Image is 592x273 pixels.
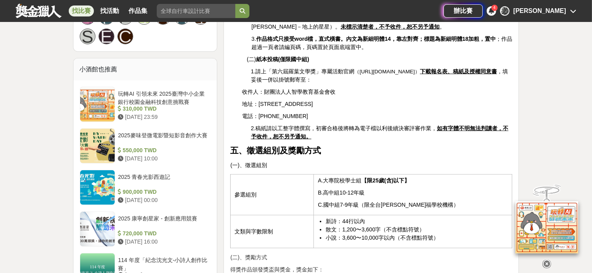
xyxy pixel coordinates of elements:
[80,29,95,44] a: S
[493,5,496,10] span: 4
[118,105,208,113] div: 310,000 TWD
[117,29,133,44] a: C
[247,56,309,62] span: (二)
[251,36,512,50] span: 3. ；作品超過一頁者請編頁碼，頁碼置於頁面底端置中。
[118,215,208,229] div: 2025 康寧創星家 - 創新應用競賽
[73,58,217,80] div: 小酒館也推薦
[500,6,510,16] div: 蓁
[118,131,208,146] div: 2025麥味登微電影暨短影音創作大賽
[118,173,208,188] div: 2025 青春光影西遊記
[118,238,208,246] div: [DATE] 16:00
[242,89,335,95] span: 收件人：財團法人人智學教育基金會收
[251,125,509,140] u: 如有字體不明無法判讀者，不予收件，恕不另予通知。
[326,226,425,233] span: 散文：1,200〜3,600字（不含標點符號）
[341,24,440,30] u: 未標示清楚者，不予收件，恕不另予通知
[242,101,313,107] span: 地址：[STREET_ADDRESS]
[513,6,566,16] div: [PERSON_NAME]
[80,211,211,247] a: 2025 康寧創星家 - 創新應用競賽 720,000 TWD [DATE] 16:00
[420,68,497,75] u: 下載報名表、稿紙及授權同意書
[515,201,578,253] img: d2146d9a-e6f6-4337-9592-8cefde37ba6b.png
[118,229,208,238] div: 720,000 TWD
[444,4,483,18] a: 辦比賽
[118,113,208,121] div: [DATE] 23:59
[235,191,257,198] span: 參選組別
[97,5,122,16] a: 找活動
[318,189,365,196] span: B.高中組10-12年級
[230,146,321,155] strong: 五、徵選組別及獎勵方式
[125,5,150,16] a: 作品集
[69,5,94,16] a: 找比賽
[80,170,211,205] a: 2025 青春光影西遊記 900,000 TWD [DATE] 00:00
[80,128,211,164] a: 2025麥味登微電影暨短影音創作大賽 550,000 TWD [DATE] 10:00
[99,29,114,44] a: E
[230,253,512,262] p: (二)、獎勵方式
[251,68,508,83] span: ，填妥後一併以掛號郵寄至：
[361,177,410,184] strong: 【限25歲(含)以下】
[318,177,410,184] span: A.大專院校學士組
[118,155,208,163] div: [DATE] 10:00
[326,218,365,224] span: 新詩：44行以內
[256,56,309,62] strong: 紙本投稿(僅限國中組)
[118,188,208,196] div: 900,000 TWD
[251,68,355,75] span: 1.請上「第六屆羅葉文學獎」專屬活動官網
[231,215,314,248] td: 文類與字數限制
[118,256,208,271] div: 114 年度「紀念沈光文-小詩人創作比賽」
[251,125,509,140] span: 2.稿紙請以工整字體撰寫，初審合格後將轉為電子檔以利後續決審評審作業，
[157,4,235,18] input: 全球自行車設計比賽
[242,113,308,119] span: 電話：[PHONE_NUMBER]
[80,87,211,122] a: 玩轉AI 引領未來 2025臺灣中小企業銀行校園金融科技創意挑戰賽 310,000 TWD [DATE] 23:59
[326,235,439,241] span: 小說：3,600〜10,000字以內（不含標點符號）
[251,15,511,30] span: 2. （例如：2025新詩類－國中組(7-9年級)－[PERSON_NAME]－地上的星星）。 。
[230,162,267,168] span: (一)、徵選組別
[256,36,496,42] strong: 作品格式只接受word檔，直式橫書。內文為新細明體14，靠左對齊；標題為新細明體18加粗，置中
[118,90,208,105] div: 玩轉AI 引領未來 2025臺灣中小企業銀行校園金融科技創意挑戰賽
[118,146,208,155] div: 550,000 TWD
[118,196,208,204] div: [DATE] 00:00
[318,202,459,208] span: C.國中組7-9年級（限全台[PERSON_NAME]福學校機構）
[354,69,420,75] span: （[URL][DOMAIN_NAME]）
